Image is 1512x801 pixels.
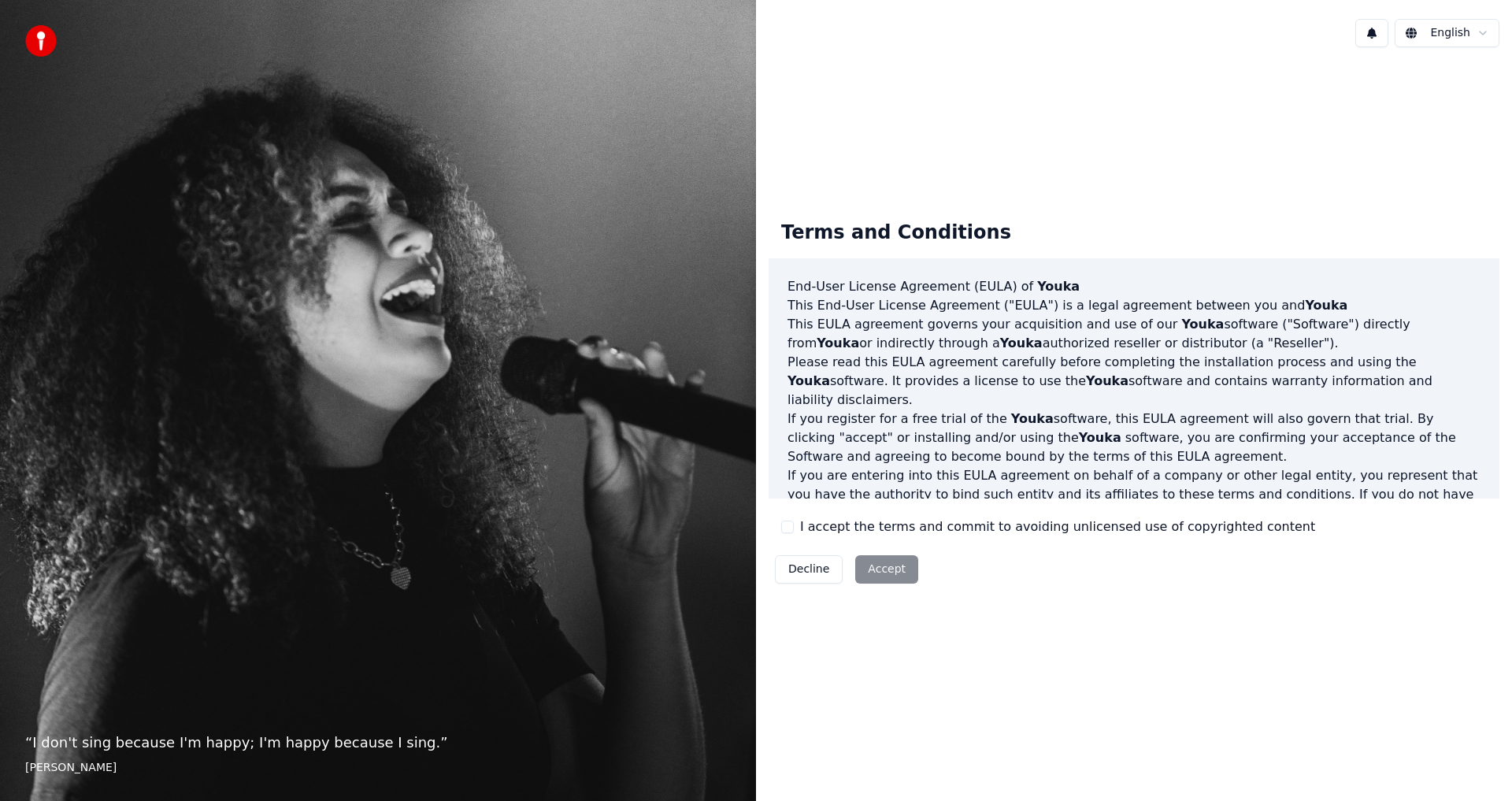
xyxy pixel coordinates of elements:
[787,466,1480,542] p: If you are entering into this EULA agreement on behalf of a company or other legal entity, you re...
[769,208,1024,258] div: Terms and Conditions
[1305,298,1347,313] span: Youka
[1181,317,1224,332] span: Youka
[25,732,731,754] p: “ I don't sing because I'm happy; I'm happy because I sing. ”
[787,373,830,388] span: Youka
[817,336,859,350] span: Youka
[1000,336,1043,350] span: Youka
[800,517,1315,536] label: I accept the terms and commit to avoiding unlicensed use of copyrighted content
[775,555,843,584] button: Decline
[787,353,1480,410] p: Please read this EULA agreement carefully before completing the installation process and using th...
[1086,373,1128,388] span: Youka
[787,315,1480,353] p: This EULA agreement governs your acquisition and use of our software ("Software") directly from o...
[787,410,1480,466] p: If you register for a free trial of the software, this EULA agreement will also govern that trial...
[1011,411,1054,426] span: Youka
[25,25,57,57] img: youka
[1037,279,1080,294] span: Youka
[25,760,731,776] footer: [PERSON_NAME]
[787,277,1480,296] h3: End-User License Agreement (EULA) of
[1079,430,1121,445] span: Youka
[787,296,1480,315] p: This End-User License Agreement ("EULA") is a legal agreement between you and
